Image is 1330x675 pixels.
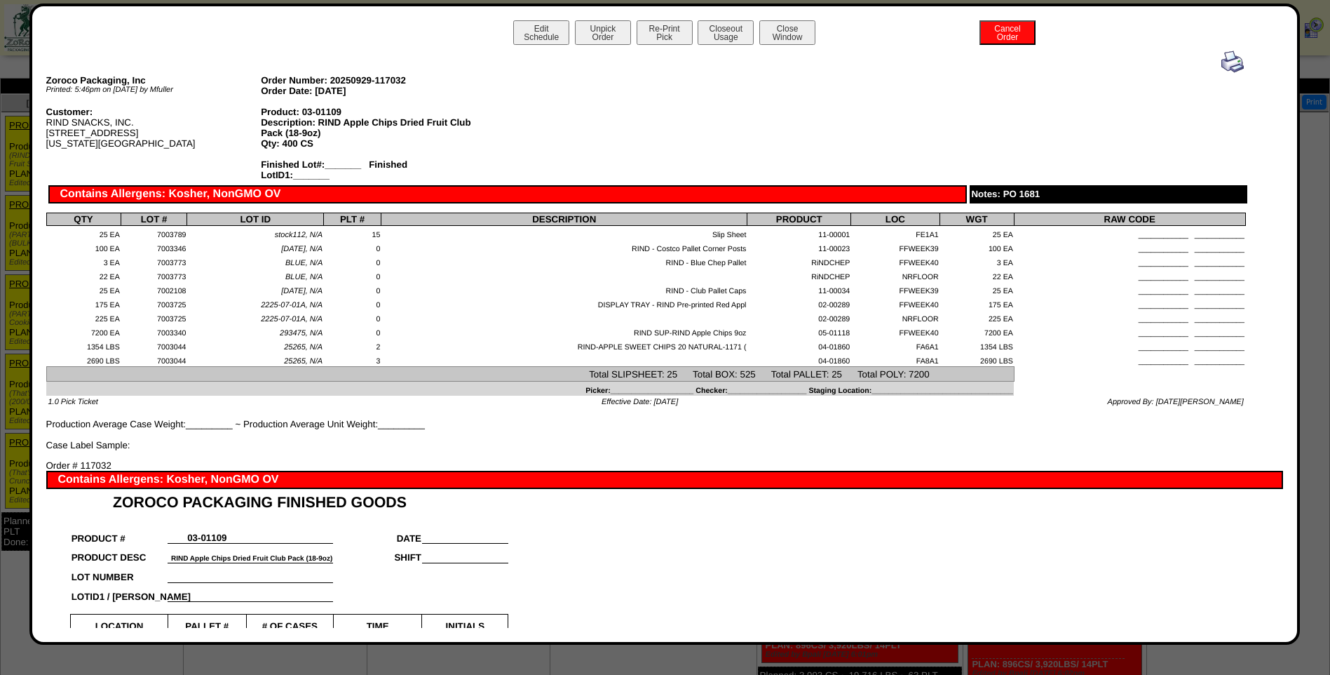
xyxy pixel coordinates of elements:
td: 175 EA [46,296,121,310]
td: ____________ ____________ [1014,240,1245,254]
td: FFWEEK40 [851,296,939,310]
td: PRODUCT DESC [71,544,168,563]
td: 7003789 [121,226,187,240]
td: 25 EA [46,282,121,296]
td: RiNDCHEP [747,268,851,282]
td: ____________ ____________ [1014,254,1245,268]
td: LOT NUMBER [71,563,168,582]
button: UnpickOrder [575,20,631,45]
td: DISPLAY TRAY - RIND Pre-printed Red Appl [381,296,747,310]
div: Order Date: [DATE] [261,86,476,96]
div: Contains Allergens: Kosher, NonGMO OV [46,471,1283,489]
div: Qty: 400 CS [261,138,476,149]
td: 04-01860 [747,352,851,366]
td: ____________ ____________ [1014,296,1245,310]
td: FA8A1 [851,352,939,366]
td: RIND-APPLE SWEET CHIPS 20 NATURAL-1171 ( [381,338,747,352]
span: 2225-07-01A, N/A [261,315,323,323]
img: print.gif [1221,51,1244,73]
td: PRODUCT # [71,524,168,544]
th: PRODUCT [747,213,851,226]
button: Re-PrintPick [637,20,693,45]
span: Effective Date: [DATE] [602,398,678,406]
td: TIME [333,615,422,632]
button: CloseoutUsage [698,20,754,45]
td: FE1A1 [851,226,939,240]
div: Finished Lot#:_______ Finished LotID1:_______ [261,159,476,180]
td: # OF CASES [246,615,333,632]
td: 0 [324,268,381,282]
th: RAW CODE [1014,213,1245,226]
th: LOC [851,213,939,226]
span: Approved By: [DATE][PERSON_NAME] [1108,398,1244,406]
div: Description: RIND Apple Chips Dried Fruit Club Pack (18-9oz) [261,117,476,138]
span: 25265, N/A [284,343,323,352]
td: 11-00001 [747,226,851,240]
button: CancelOrder [979,20,1036,45]
td: RIND SUP-RIND Apple Chips 9oz [381,324,747,338]
td: INITIALS [422,615,508,632]
td: 22 EA [939,268,1014,282]
td: ____________ ____________ [1014,268,1245,282]
td: 0 [324,324,381,338]
td: 225 EA [46,310,121,324]
th: WGT [939,213,1014,226]
td: 22 EA [46,268,121,282]
td: 7002108 [121,282,187,296]
td: Slip Sheet [381,226,747,240]
td: FFWEEK40 [851,324,939,338]
span: 1.0 Pick Ticket [48,398,98,406]
td: NRFLOOR [851,268,939,282]
td: 3 [324,352,381,366]
button: EditSchedule [513,20,569,45]
span: 293475, N/A [280,329,323,337]
td: Picker:____________________ Checker:___________________ Staging Location:________________________... [46,382,1014,396]
td: ____________ ____________ [1014,352,1245,366]
th: LOT # [121,213,187,226]
td: 03-01109 [168,524,246,544]
th: QTY [46,213,121,226]
td: 25 EA [939,282,1014,296]
td: ____________ ____________ [1014,324,1245,338]
td: 100 EA [939,240,1014,254]
td: 3 EA [46,254,121,268]
td: FFWEEK39 [851,240,939,254]
th: DESCRIPTION [381,213,747,226]
td: ____________ ____________ [1014,282,1245,296]
td: RIND - Club Pallet Caps [381,282,747,296]
div: Printed: 5:46pm on [DATE] by Mfuller [46,86,262,94]
td: 02-00289 [747,310,851,324]
td: 7003725 [121,310,187,324]
td: FA6A1 [851,338,939,352]
td: 7003340 [121,324,187,338]
td: 0 [324,282,381,296]
td: 3 EA [939,254,1014,268]
div: RIND SNACKS, INC. [STREET_ADDRESS] [US_STATE][GEOGRAPHIC_DATA] [46,107,262,149]
td: 7003773 [121,254,187,268]
td: NRFLOOR [851,310,939,324]
div: Customer: [46,107,262,117]
td: 0 [324,240,381,254]
td: 15 [324,226,381,240]
td: 1354 LBS [939,338,1014,352]
td: 100 EA [46,240,121,254]
span: BLUE, N/A [285,259,323,267]
td: 225 EA [939,310,1014,324]
td: 25 EA [46,226,121,240]
td: 0 [324,254,381,268]
div: Contains Allergens: Kosher, NonGMO OV [48,185,967,203]
td: RIND - Blue Chep Pallet [381,254,747,268]
td: 0 [324,310,381,324]
td: 11-00023 [747,240,851,254]
span: 25265, N/A [284,357,323,366]
td: 7003346 [121,240,187,254]
div: Production Average Case Weight:_________ ~ Production Average Unit Weight:_________ Case Label Sa... [46,51,1246,450]
td: LOTID1 / [PERSON_NAME] [71,582,168,602]
td: 7003773 [121,268,187,282]
div: Product: 03-01109 [261,107,476,117]
span: stock112, N/A [275,231,323,239]
span: [DATE], N/A [281,287,323,295]
td: ____________ ____________ [1014,226,1245,240]
td: 175 EA [939,296,1014,310]
td: 7003044 [121,338,187,352]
